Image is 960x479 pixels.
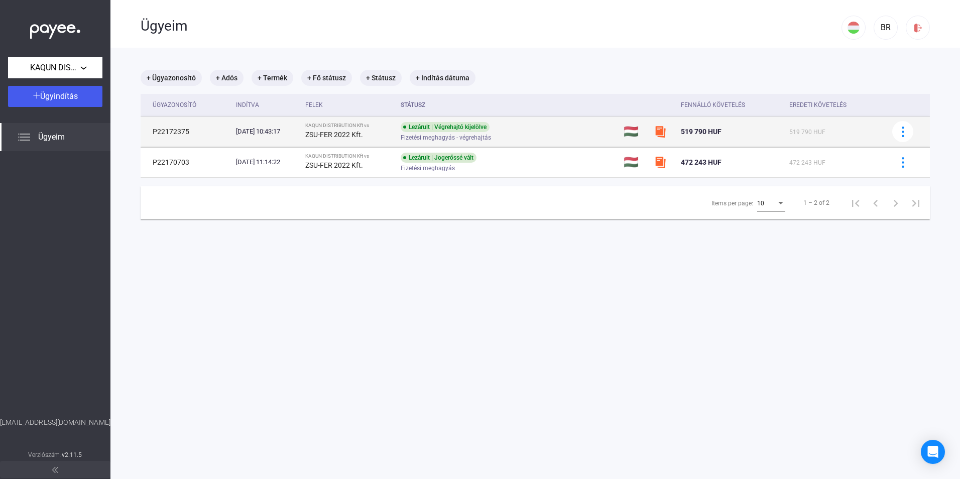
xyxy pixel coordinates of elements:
[30,62,80,74] span: KAQUN DISTRIBUTION Kft
[8,86,102,107] button: Ügyindítás
[62,451,82,458] strong: v2.11.5
[252,70,293,86] mat-chip: + Termék
[757,197,785,209] mat-select: Items per page:
[236,127,297,137] div: [DATE] 10:43:17
[401,122,490,132] div: Lezárult | Végrehajtó kijelölve
[236,99,297,111] div: Indítva
[18,131,30,143] img: list.svg
[848,22,860,34] img: HU
[141,70,202,86] mat-chip: + Ügyazonosító
[892,121,913,142] button: more-blue
[8,57,102,78] button: KAQUN DISTRIBUTION Kft
[360,70,402,86] mat-chip: + Státusz
[892,152,913,173] button: more-blue
[401,162,455,174] span: Fizetési meghagyás
[654,126,666,138] img: szamlazzhu-mini
[401,153,476,163] div: Lezárult | Jogerőssé vált
[898,157,908,168] img: more-blue
[210,70,244,86] mat-chip: + Adós
[757,200,764,207] span: 10
[33,92,40,99] img: plus-white.svg
[153,99,228,111] div: Ügyazonosító
[301,70,352,86] mat-chip: + Fő státusz
[906,16,930,40] button: logout-red
[236,99,259,111] div: Indítva
[877,22,894,34] div: BR
[38,131,65,143] span: Ügyeim
[681,99,781,111] div: Fennálló követelés
[30,19,80,39] img: white-payee-white-dot.svg
[305,153,393,159] div: KAQUN DISTRIBUTION Kft vs
[789,99,847,111] div: Eredeti követelés
[305,161,363,169] strong: ZSU-FER 2022 Kft.
[153,99,196,111] div: Ügyazonosító
[842,16,866,40] button: HU
[846,193,866,213] button: First page
[874,16,898,40] button: BR
[789,99,880,111] div: Eredeti követelés
[789,129,825,136] span: 519 790 HUF
[921,440,945,464] div: Open Intercom Messenger
[620,147,650,177] td: 🇭🇺
[305,123,393,129] div: KAQUN DISTRIBUTION Kft vs
[620,116,650,147] td: 🇭🇺
[898,127,908,137] img: more-blue
[305,131,363,139] strong: ZSU-FER 2022 Kft.
[654,156,666,168] img: szamlazzhu-mini
[803,197,829,209] div: 1 – 2 of 2
[913,23,923,33] img: logout-red
[141,116,232,147] td: P22172375
[789,159,825,166] span: 472 243 HUF
[681,128,722,136] span: 519 790 HUF
[40,91,78,101] span: Ügyindítás
[886,193,906,213] button: Next page
[236,157,297,167] div: [DATE] 11:14:22
[410,70,475,86] mat-chip: + Indítás dátuma
[681,99,745,111] div: Fennálló követelés
[141,147,232,177] td: P22170703
[866,193,886,213] button: Previous page
[906,193,926,213] button: Last page
[711,197,753,209] div: Items per page:
[305,99,393,111] div: Felek
[141,18,842,35] div: Ügyeim
[397,94,620,116] th: Státusz
[305,99,323,111] div: Felek
[401,132,491,144] span: Fizetési meghagyás - végrehajtás
[681,158,722,166] span: 472 243 HUF
[52,467,58,473] img: arrow-double-left-grey.svg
